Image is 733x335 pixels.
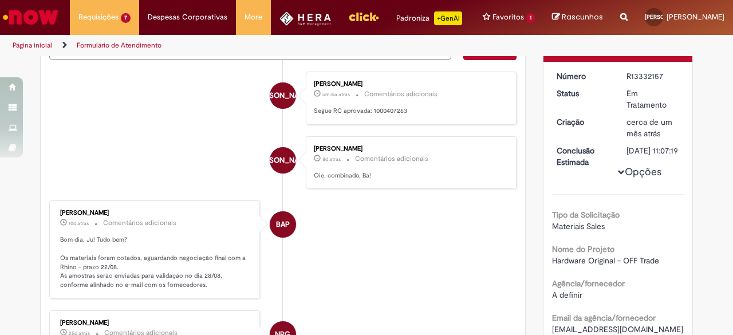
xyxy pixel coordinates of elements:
[552,278,625,289] b: Agência/fornecedor
[9,35,480,56] ul: Trilhas de página
[270,147,296,174] div: Julia Ribeiro de Oliveira
[552,244,614,254] b: Nome do Projeto
[270,211,296,238] div: Barbara Alves Pereira Pineli
[245,11,262,23] span: More
[552,313,656,323] b: Email da agência/fornecedor
[148,11,227,23] span: Despesas Corporativas
[552,12,603,23] a: Rascunhos
[69,220,89,227] time: 20/08/2025 09:48:34
[396,11,462,25] div: Padroniza
[60,210,251,216] div: [PERSON_NAME]
[121,13,131,23] span: 7
[492,11,524,23] span: Favoritos
[60,320,251,326] div: [PERSON_NAME]
[548,70,618,82] dt: Número
[322,91,350,98] span: um dia atrás
[526,13,535,23] span: 1
[626,117,672,139] time: 29/07/2025 09:55:46
[314,81,505,88] div: [PERSON_NAME]
[13,41,52,50] a: Página inicial
[562,11,603,22] span: Rascunhos
[548,88,618,99] dt: Status
[626,117,672,139] span: cerca de um mês atrás
[626,88,680,111] div: Em Tratamento
[78,11,119,23] span: Requisições
[254,147,312,174] span: [PERSON_NAME]
[322,156,341,163] span: 8d atrás
[552,324,683,334] span: [EMAIL_ADDRESS][DOMAIN_NAME]
[314,171,505,180] p: Oie, combinado, Ba!
[103,218,176,228] small: Comentários adicionais
[626,116,680,139] div: 29/07/2025 09:55:46
[626,145,680,156] div: [DATE] 11:07:19
[276,211,290,238] span: BAP
[552,290,582,300] span: A definir
[548,145,618,168] dt: Conclusão Estimada
[552,221,605,231] span: Materiais Sales
[322,91,350,98] time: 28/08/2025 17:53:31
[1,6,60,29] img: ServiceNow
[645,13,689,21] span: [PERSON_NAME]
[77,41,161,50] a: Formulário de Atendimento
[270,82,296,109] div: Julia Ribeiro de Oliveira
[322,156,341,163] time: 22/08/2025 18:02:04
[348,8,379,25] img: click_logo_yellow_360x200.png
[60,235,251,289] p: Bom dia, Ju! Tudo bem? Os materiais foram cotados, aguardando negociação final com a Rhino - praz...
[548,116,618,128] dt: Criação
[434,11,462,25] p: +GenAi
[552,210,620,220] b: Tipo da Solicitação
[667,12,724,22] span: [PERSON_NAME]
[254,82,312,109] span: [PERSON_NAME]
[314,145,505,152] div: [PERSON_NAME]
[364,89,438,99] small: Comentários adicionais
[314,107,505,116] p: Segue RC aprovada: 1000407263
[626,70,680,82] div: R13332157
[279,11,332,26] img: HeraLogo.png
[69,220,89,227] span: 10d atrás
[355,154,428,164] small: Comentários adicionais
[552,255,659,266] span: Hardware Original - OFF Trade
